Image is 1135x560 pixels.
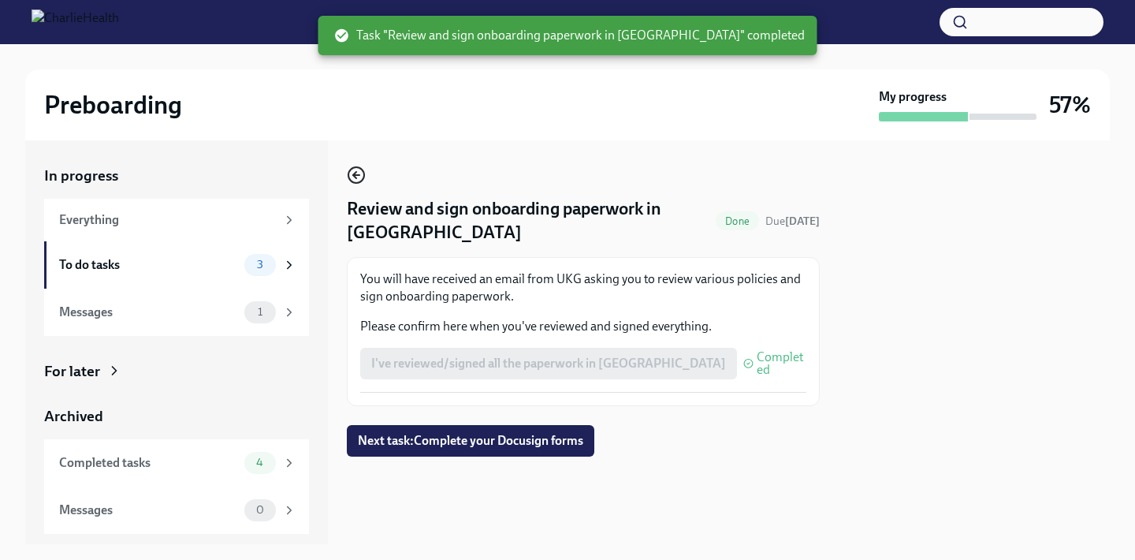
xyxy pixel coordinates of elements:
span: Completed [757,351,806,376]
a: For later [44,361,309,382]
h2: Preboarding [44,89,182,121]
strong: My progress [879,88,947,106]
div: Messages [59,304,238,321]
div: Messages [59,502,238,519]
a: Everything [44,199,309,241]
h4: Review and sign onboarding paperwork in [GEOGRAPHIC_DATA] [347,197,709,245]
button: Next task:Complete your Docusign forms [347,425,594,457]
span: Task "Review and sign onboarding paperwork in [GEOGRAPHIC_DATA]" completed [334,27,805,44]
span: 3 [247,259,273,271]
h3: 57% [1049,91,1091,119]
span: Done [716,215,759,227]
span: 0 [247,504,274,516]
a: Archived [44,406,309,427]
p: Please confirm here when you've reviewed and signed everything. [360,318,806,335]
div: For later [44,361,100,382]
span: 1 [248,306,272,318]
div: Completed tasks [59,454,238,472]
span: 4 [247,457,273,469]
div: To do tasks [59,256,238,274]
strong: [DATE] [785,215,820,228]
span: August 23rd, 2025 10:00 [765,214,820,229]
div: Everything [59,211,276,229]
a: Completed tasks4 [44,439,309,487]
a: Messages0 [44,487,309,534]
a: Messages1 [44,289,309,336]
span: Next task : Complete your Docusign forms [358,433,583,449]
a: To do tasks3 [44,241,309,289]
p: You will have received an email from UKG asking you to review various policies and sign onboardin... [360,271,806,305]
a: In progress [44,166,309,186]
span: Due [765,215,820,228]
img: CharlieHealth [32,9,119,35]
